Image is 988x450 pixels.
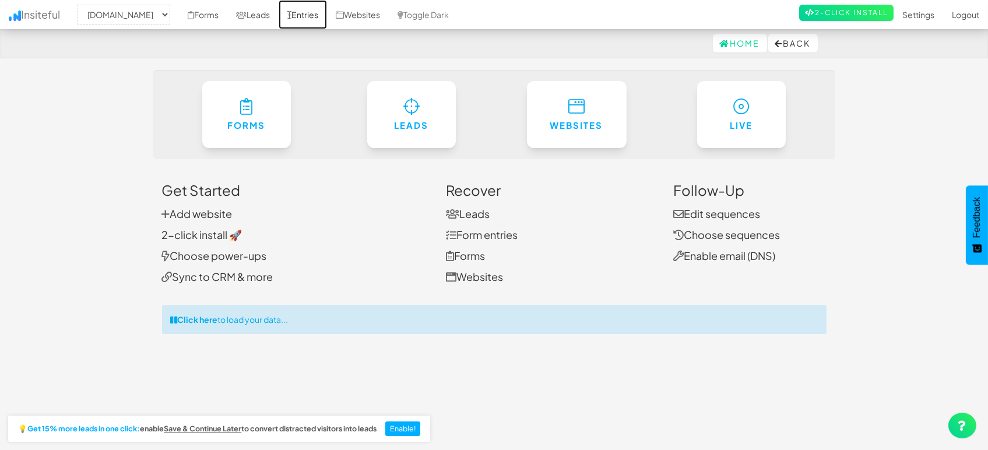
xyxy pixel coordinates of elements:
a: Choose sequences [673,228,780,241]
a: Leads [446,207,490,220]
a: Forms [446,249,485,262]
h3: Recover [446,182,656,198]
a: Choose power-ups [162,249,267,262]
h3: Get Started [162,182,429,198]
h6: Live [720,121,762,131]
img: icon.png [9,10,21,21]
strong: Click here [178,314,218,325]
a: 2-Click Install [799,5,894,21]
button: Back [768,34,818,52]
a: Save & Continue Later [164,425,241,433]
a: Sync to CRM & more [162,270,273,283]
a: Live [697,81,786,148]
a: Form entries [446,228,518,241]
h6: Leads [391,121,433,131]
div: to load your data... [162,305,827,334]
a: Enable email (DNS) [673,249,775,262]
a: 2-click install 🚀 [162,228,242,241]
button: Feedback - Show survey [966,185,988,265]
button: Enable! [385,421,421,437]
a: Add website [162,207,233,220]
a: Websites [446,270,503,283]
a: Websites [527,81,627,148]
strong: Get 15% more leads in one click: [27,425,140,433]
h2: 💡 enable to convert distracted visitors into leads [18,425,377,433]
a: Home [713,34,767,52]
span: Feedback [972,197,982,238]
h6: Websites [550,121,603,131]
a: Leads [367,81,456,148]
u: Save & Continue Later [164,424,241,433]
h6: Forms [226,121,268,131]
a: Edit sequences [673,207,760,220]
a: Forms [202,81,291,148]
h3: Follow-Up [673,182,827,198]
